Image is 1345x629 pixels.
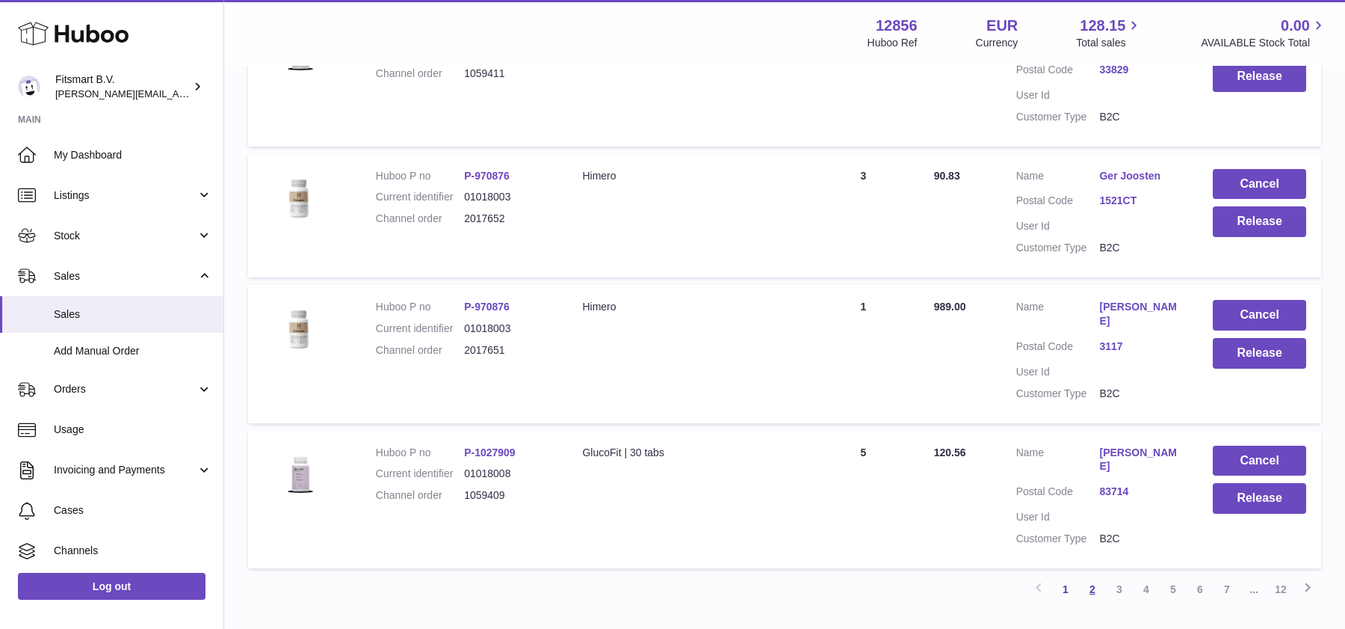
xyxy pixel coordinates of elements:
[464,343,552,358] dd: 2017651
[376,488,464,503] dt: Channel order
[1281,16,1310,36] span: 0.00
[54,229,197,243] span: Stock
[582,446,792,460] div: GlucoFit | 30 tabs
[1213,206,1306,237] button: Release
[1016,219,1100,233] dt: User Id
[1213,300,1306,331] button: Cancel
[934,447,966,458] span: 120.56
[1052,576,1079,603] a: 1
[1133,576,1160,603] a: 4
[1016,510,1100,524] dt: User Id
[1016,194,1100,212] dt: Postal Code
[18,573,205,600] a: Log out
[1016,241,1100,255] dt: Customer Type
[1099,110,1183,124] dd: B2C
[464,212,552,226] dd: 2017652
[54,463,197,477] span: Invoicing and Payments
[1016,532,1100,546] dt: Customer Type
[1213,61,1306,92] button: Release
[1016,88,1100,102] dt: User Id
[1240,576,1267,603] span: ...
[376,446,464,460] dt: Huboo P no
[1016,63,1100,81] dt: Postal Code
[1213,576,1240,603] a: 7
[1213,169,1306,200] button: Cancel
[1099,169,1183,183] a: Ger Joosten
[55,73,190,101] div: Fitsmart B.V.
[1160,576,1187,603] a: 5
[1076,36,1143,50] span: Total sales
[376,343,464,358] dt: Channel order
[464,467,552,481] dd: 01018008
[934,170,960,182] span: 90.83
[808,154,919,278] td: 3
[808,285,919,423] td: 1
[1267,576,1294,603] a: 12
[54,503,212,518] span: Cases
[55,88,300,99] span: [PERSON_NAME][EMAIL_ADDRESS][DOMAIN_NAME]
[1099,300,1183,328] a: [PERSON_NAME]
[1099,532,1183,546] dd: B2C
[464,488,552,503] dd: 1059409
[868,36,918,50] div: Huboo Ref
[1201,36,1327,50] span: AVAILABLE Stock Total
[582,300,792,314] div: Himero
[376,300,464,314] dt: Huboo P no
[54,344,212,358] span: Add Manual Order
[1079,576,1106,603] a: 2
[263,446,338,502] img: 1736787785.png
[263,300,338,355] img: 128561711358723.png
[1106,576,1133,603] a: 3
[18,76,40,98] img: jonathan@leaderoo.com
[1016,110,1100,124] dt: Customer Type
[464,301,510,313] a: P-970876
[54,382,197,396] span: Orders
[986,16,1018,36] strong: EUR
[1016,300,1100,332] dt: Name
[464,67,552,81] dd: 1059411
[808,8,919,146] td: 3
[376,322,464,336] dt: Current identifier
[1016,169,1100,187] dt: Name
[376,190,464,204] dt: Current identifier
[976,36,1018,50] div: Currency
[934,301,966,313] span: 989.00
[376,67,464,81] dt: Channel order
[54,269,197,283] span: Sales
[1099,340,1183,354] a: 3117
[376,467,464,481] dt: Current identifier
[1016,387,1100,401] dt: Customer Type
[1016,485,1100,503] dt: Postal Code
[464,170,510,182] a: P-970876
[54,188,197,203] span: Listings
[1099,387,1183,401] dd: B2C
[582,169,792,183] div: Himero
[54,544,212,558] span: Channels
[376,212,464,226] dt: Channel order
[464,447,516,458] a: P-1027909
[1099,241,1183,255] dd: B2C
[263,169,338,224] img: 128561711358723.png
[1076,16,1143,50] a: 128.15 Total sales
[1213,446,1306,476] button: Cancel
[54,307,212,322] span: Sales
[54,423,212,437] span: Usage
[808,431,919,568] td: 5
[376,169,464,183] dt: Huboo P no
[1213,338,1306,369] button: Release
[1016,340,1100,358] dt: Postal Code
[876,16,918,36] strong: 12856
[464,322,552,336] dd: 01018003
[1016,446,1100,478] dt: Name
[1099,446,1183,474] a: [PERSON_NAME]
[1201,16,1327,50] a: 0.00 AVAILABLE Stock Total
[1099,485,1183,499] a: 83714
[54,148,212,162] span: My Dashboard
[1016,365,1100,379] dt: User Id
[1213,483,1306,514] button: Release
[1099,194,1183,208] a: 1521CT
[1187,576,1213,603] a: 6
[1080,16,1125,36] span: 128.15
[1099,63,1183,77] a: 33829
[464,190,552,204] dd: 01018003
